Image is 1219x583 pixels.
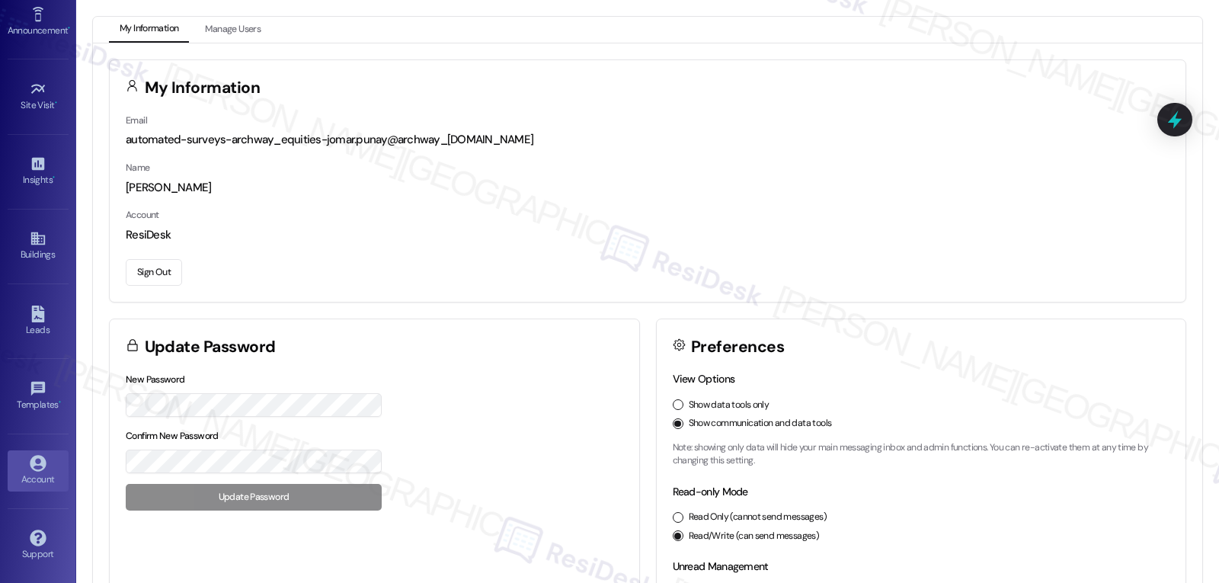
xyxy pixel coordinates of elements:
label: Show data tools only [689,399,769,412]
label: New Password [126,373,185,386]
a: Buildings [8,226,69,267]
h3: My Information [145,80,261,96]
label: Read-only Mode [673,485,748,498]
a: Site Visit • [8,76,69,117]
label: Name [126,162,150,174]
h3: Update Password [145,339,276,355]
span: • [53,172,55,183]
label: Account [126,209,159,221]
a: Templates • [8,376,69,417]
span: • [68,23,70,34]
a: Account [8,450,69,492]
button: Sign Out [126,259,182,286]
label: Show communication and data tools [689,417,832,431]
div: automated-surveys-archway_equities-jomar.punay@archway_[DOMAIN_NAME] [126,132,1169,148]
label: View Options [673,372,735,386]
span: • [59,397,61,408]
label: Read Only (cannot send messages) [689,511,827,524]
label: Unread Management [673,559,769,573]
a: Support [8,525,69,566]
span: • [55,98,57,108]
label: Confirm New Password [126,430,219,442]
label: Email [126,114,147,127]
label: Read/Write (can send messages) [689,530,820,543]
a: Leads [8,301,69,342]
button: My Information [109,17,189,43]
div: [PERSON_NAME] [126,180,1169,196]
div: ResiDesk [126,227,1169,243]
a: Insights • [8,151,69,192]
p: Note: showing only data will hide your main messaging inbox and admin functions. You can re-activ... [673,441,1170,468]
h3: Preferences [691,339,784,355]
button: Manage Users [194,17,271,43]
